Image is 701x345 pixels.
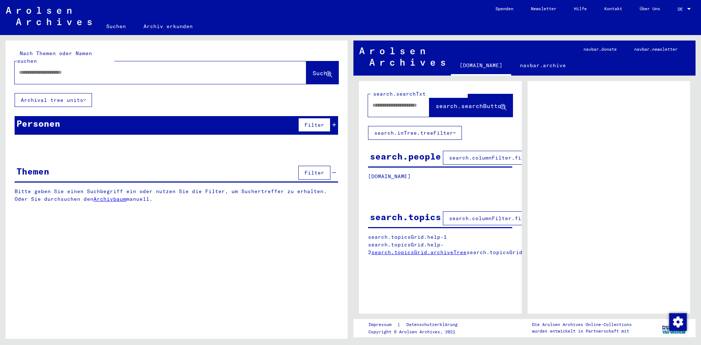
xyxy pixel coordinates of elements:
a: navbar.newsletter [625,41,686,58]
a: navbar.archive [511,57,575,74]
p: search.topicsGrid.help-1 search.topicsGrid.help-2 search.topicsGrid.manually. [368,233,513,256]
a: [DOMAIN_NAME] [451,57,511,76]
button: Filter [298,118,330,132]
a: Datenschutzerklärung [401,321,466,329]
img: Arolsen_neg.svg [359,47,445,66]
a: Archivbaum [93,196,126,202]
span: search.columnFilter.filter [449,154,534,161]
button: search.searchButton [429,94,513,117]
p: wurden entwickelt in Partnerschaft mit [532,328,632,334]
a: Suchen [97,18,135,35]
button: Filter [298,166,330,180]
span: search.columnFilter.filter [449,215,534,222]
button: search.inTree.treeFilter [368,126,462,140]
span: DE [678,7,686,12]
span: Suche [313,69,331,77]
div: search.people [370,150,441,163]
p: Die Arolsen Archives Online-Collections [532,321,632,328]
p: Bitte geben Sie einen Suchbegriff ein oder nutzen Sie die Filter, um Suchertreffer zu erhalten. O... [15,188,338,203]
mat-label: Nach Themen oder Namen suchen [17,50,92,64]
div: Themen [16,165,49,178]
mat-label: search.searchTxt [373,91,426,97]
a: navbar.donate [575,41,625,58]
p: [DOMAIN_NAME] [368,173,512,180]
a: search.topicsGrid.archiveTree [371,249,467,256]
a: Impressum [368,321,397,329]
div: | [368,321,466,329]
button: Archival tree units [15,93,92,107]
span: search.searchButton [436,102,505,110]
div: Personen [16,117,60,130]
button: search.columnFilter.filter [443,211,540,225]
img: yv_logo.png [660,319,688,337]
button: search.columnFilter.filter [443,151,540,165]
a: Archiv erkunden [135,18,202,35]
img: Arolsen_neg.svg [6,7,92,25]
div: search.topics [370,210,441,223]
span: Filter [304,169,324,176]
span: Filter [304,122,324,128]
div: Zustimmung ändern [669,313,686,330]
button: Suche [306,61,338,84]
img: Zustimmung ändern [669,313,687,331]
p: Copyright © Arolsen Archives, 2021 [368,329,466,335]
